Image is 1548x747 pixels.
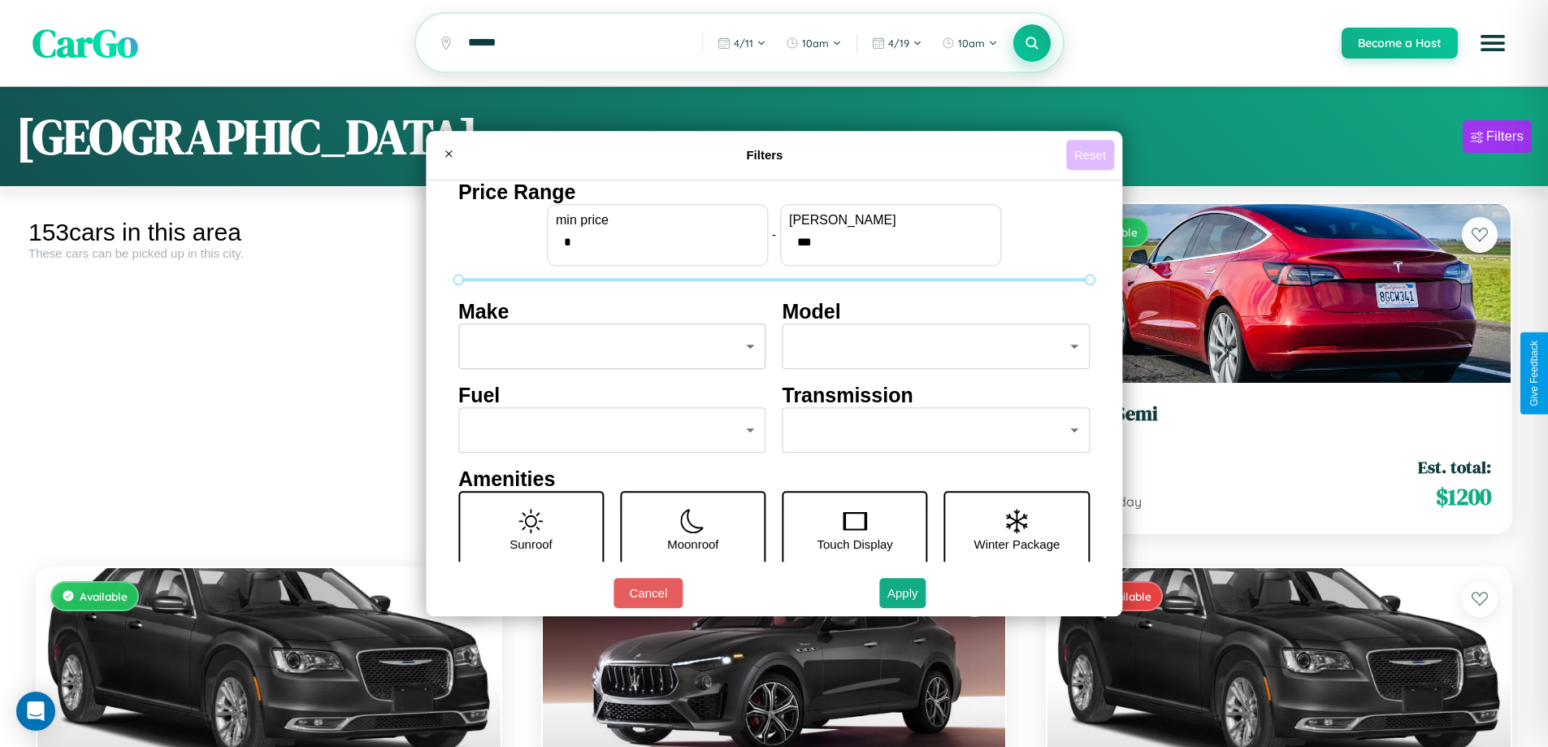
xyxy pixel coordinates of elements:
span: 10am [802,37,829,50]
a: Tesla Semi2023 [1067,402,1491,442]
div: Open Intercom Messenger [16,692,55,731]
button: Apply [879,578,926,608]
span: CarGo [33,16,138,70]
p: Moonroof [667,533,718,555]
h4: Filters [463,148,1066,162]
h3: Tesla Semi [1067,402,1491,426]
h4: Amenities [458,467,1090,491]
span: 10am [958,37,985,50]
span: 4 / 11 [734,37,753,50]
button: Open menu [1470,20,1515,66]
span: Est. total: [1418,455,1491,479]
p: Touch Display [817,533,892,555]
p: Winter Package [974,533,1060,555]
span: $ 1200 [1436,480,1491,513]
div: These cars can be picked up in this city. [28,246,509,260]
h4: Model [783,300,1091,324]
button: 4/11 [709,30,774,56]
label: [PERSON_NAME] [789,213,992,228]
h4: Price Range [458,180,1090,204]
label: min price [556,213,759,228]
button: Reset [1066,140,1114,170]
button: 4/19 [864,30,930,56]
p: - [772,224,776,245]
p: Sunroof [509,533,553,555]
div: 153 cars in this area [28,219,509,246]
h4: Make [458,300,766,324]
button: 10am [934,30,1006,56]
h4: Transmission [783,384,1091,407]
h1: [GEOGRAPHIC_DATA] [16,103,478,170]
button: 10am [778,30,850,56]
button: Filters [1463,120,1532,153]
div: Filters [1486,128,1524,145]
button: Cancel [614,578,683,608]
span: 4 / 19 [888,37,909,50]
h4: Fuel [458,384,766,407]
div: Give Feedback [1528,341,1540,406]
button: Become a Host [1342,28,1458,59]
span: / day [1108,493,1142,510]
span: Available [80,589,128,603]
